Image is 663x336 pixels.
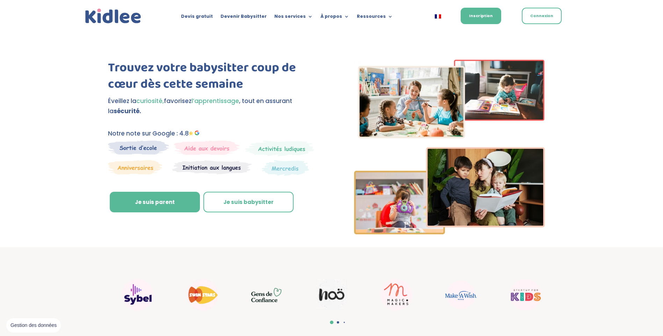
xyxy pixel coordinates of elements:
span: Gestion des données [10,322,57,329]
div: 8 / 22 [108,276,167,314]
strong: sécurité. [114,107,141,115]
a: Je suis babysitter [203,192,294,213]
div: 12 / 22 [367,276,426,314]
img: Swim stars [187,279,218,311]
img: Make a wish [445,281,477,309]
img: Magic makers [381,279,412,311]
img: Sortie decole [108,140,169,155]
span: Go to slide 1 [330,321,333,324]
button: Gestion des données [6,318,61,333]
img: weekends [174,140,240,155]
div: 14 / 22 [496,276,555,314]
span: l’apprentissage [192,97,239,105]
div: 10 / 22 [237,279,297,311]
img: Sybel [122,279,153,311]
h1: Trouvez votre babysitter coup de cœur dès cette semaine [108,60,319,96]
div: 13 / 22 [431,277,491,312]
a: Je suis parent [110,192,200,213]
img: Atelier thematique [172,160,252,175]
img: Mercredi [245,140,314,156]
img: startup for kids [510,279,541,311]
img: GDC [251,287,283,302]
img: Noo [316,279,347,311]
div: 11 / 22 [302,276,361,314]
span: Go to slide 3 [344,322,345,323]
p: Éveillez la favorisez , tout en assurant la [108,96,319,116]
span: Go to slide 2 [337,321,339,324]
picture: Imgs-2 [354,228,545,236]
img: Thematique [262,160,309,176]
img: Anniversaire [108,160,163,175]
span: curiosité, [136,97,164,105]
div: 9 / 22 [173,276,232,314]
p: Notre note sur Google : 4.8 [108,129,319,139]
